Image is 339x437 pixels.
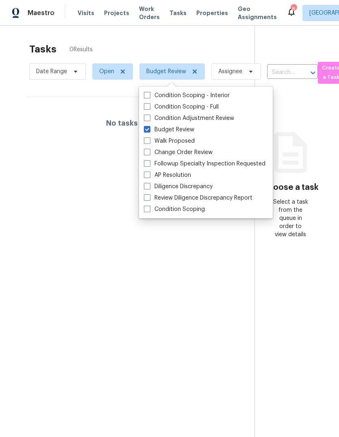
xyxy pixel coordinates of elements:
[144,114,234,122] label: Condition Adjustment Review
[104,9,129,17] span: Projects
[196,9,228,17] span: Properties
[144,91,230,100] label: Condition Scoping - Interior
[28,9,54,17] span: Maestro
[78,9,94,17] span: Visits
[291,5,296,13] div: 8
[146,67,186,76] span: Budget Review
[99,67,114,76] span: Open
[144,171,191,179] label: AP Resolution
[169,10,187,16] span: Tasks
[139,5,160,21] span: Work Orders
[29,45,57,53] h2: Tasks
[144,205,205,213] label: Condition Scoping
[144,126,194,134] label: Budget Review
[70,46,93,54] span: 0 Results
[36,67,67,76] span: Date Range
[218,67,242,76] span: Assignee
[144,183,213,191] label: Diligence Discrepancy
[238,5,277,21] span: Geo Assignments
[106,119,161,127] h4: No tasks found
[144,160,265,168] label: Followup Specialty Inspection Requested
[307,67,319,78] button: Open
[273,198,308,239] div: Select a task from the queue in order to view details
[144,194,252,202] label: Review Diligence Discrepancy Report
[144,148,213,157] label: Change Order Review
[144,137,195,145] label: Walk Proposed
[144,103,219,111] label: Condition Scoping - Full
[267,66,295,79] input: Search by address
[262,183,319,191] h3: Choose a task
